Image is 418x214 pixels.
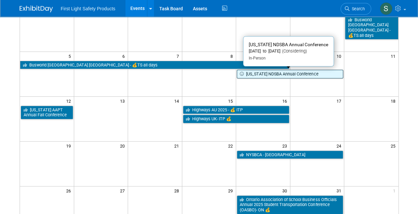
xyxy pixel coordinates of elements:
span: 14 [174,97,182,105]
span: 26 [66,186,74,195]
img: ExhibitDay [20,6,53,12]
span: 19 [66,142,74,150]
span: 28 [174,186,182,195]
span: 30 [282,186,290,195]
a: Highways AU 2025 - 💰 ITP [183,106,289,114]
a: Busworld [GEOGRAPHIC_DATA] [GEOGRAPHIC_DATA] - 💰TS all days [20,61,289,69]
a: Highways UK- ITP 💰 [183,115,289,123]
span: [US_STATE] NDSBA Annual Conference [249,42,328,47]
span: 24 [336,142,344,150]
span: 6 [122,52,128,60]
span: (Considering) [280,49,307,53]
a: [US_STATE] AAPT Annual Fall Conference [21,106,73,119]
span: 20 [119,142,128,150]
span: Search [349,6,365,11]
span: 1 [392,186,398,195]
span: 31 [336,186,344,195]
span: 22 [227,142,236,150]
span: 7 [176,52,182,60]
span: 17 [336,97,344,105]
span: First Light Safety Products [61,6,115,11]
a: Search [341,3,371,15]
span: 13 [119,97,128,105]
span: 12 [66,97,74,105]
span: 25 [390,142,398,150]
span: 23 [282,142,290,150]
a: Busworld [GEOGRAPHIC_DATA] [GEOGRAPHIC_DATA] - 💰TS all days [345,16,398,40]
a: [US_STATE] NDSBA Annual Conference [237,70,343,78]
span: 5 [68,52,74,60]
div: [DATE] to [DATE] [249,49,328,54]
span: 8 [230,52,236,60]
span: 16 [282,97,290,105]
span: 29 [227,186,236,195]
span: 18 [390,97,398,105]
span: 21 [174,142,182,150]
span: 15 [227,97,236,105]
span: 11 [390,52,398,60]
span: 10 [336,52,344,60]
span: In-Person [249,56,266,60]
img: Steph Willemsen [380,2,392,15]
span: 27 [119,186,128,195]
a: NYSBCA - [GEOGRAPHIC_DATA] [237,151,343,159]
